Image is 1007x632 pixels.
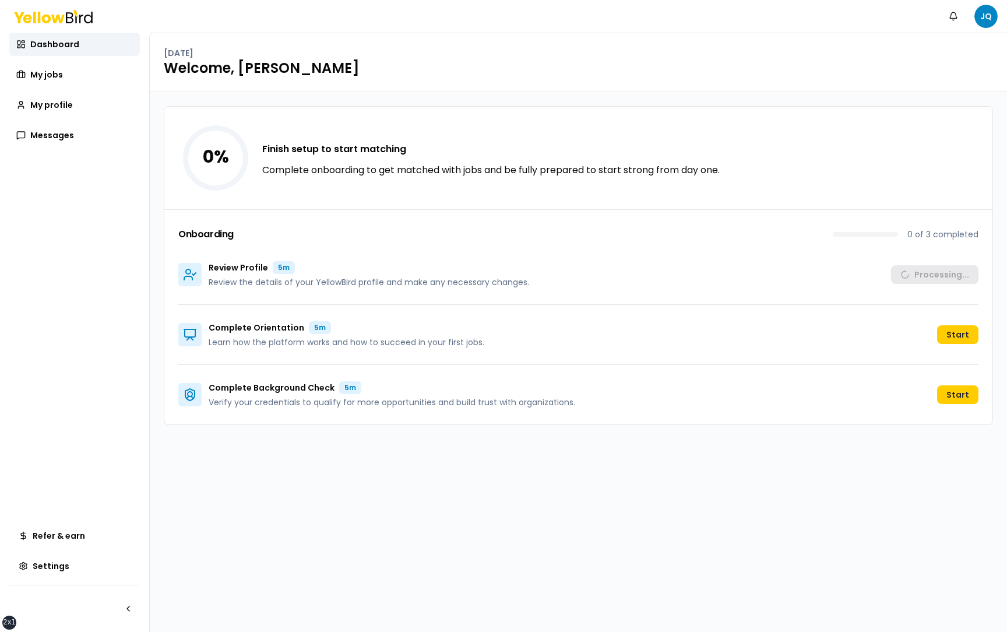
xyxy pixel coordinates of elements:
[9,124,140,147] a: Messages
[339,381,361,394] div: 5m
[907,229,978,240] p: 0 of 3 completed
[203,144,229,169] tspan: 0 %
[209,382,335,394] p: Complete Background Check
[209,276,529,288] p: Review the details of your YellowBird profile and make any necessary changes.
[309,321,331,334] div: 5m
[937,325,978,344] button: Start
[9,93,140,117] a: My profile
[262,163,720,177] p: Complete onboarding to get matched with jobs and be fully prepared to start strong from day one.
[262,142,720,156] h3: Finish setup to start matching
[33,560,69,572] span: Settings
[9,63,140,86] a: My jobs
[209,336,484,348] p: Learn how the platform works and how to succeed in your first jobs.
[273,261,295,274] div: 5m
[9,33,140,56] a: Dashboard
[30,38,79,50] span: Dashboard
[9,524,140,547] a: Refer & earn
[164,59,993,78] h1: Welcome, [PERSON_NAME]
[164,47,193,59] p: [DATE]
[937,385,978,404] button: Start
[209,396,575,408] p: Verify your credentials to qualify for more opportunities and build trust with organizations.
[974,5,998,28] span: JQ
[30,69,63,80] span: My jobs
[30,99,73,111] span: My profile
[209,322,304,333] p: Complete Orientation
[209,262,268,273] p: Review Profile
[30,129,74,141] span: Messages
[3,618,16,627] div: 2xl
[9,554,140,578] a: Settings
[33,530,85,542] span: Refer & earn
[178,230,234,239] h3: Onboarding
